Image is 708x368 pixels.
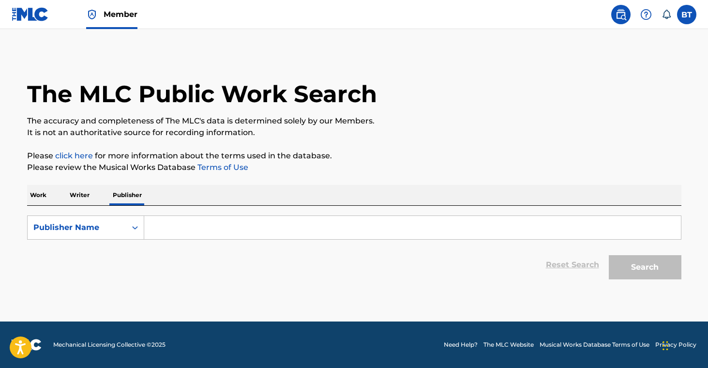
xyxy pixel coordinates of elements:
a: The MLC Website [483,340,534,349]
p: It is not an authoritative source for recording information. [27,127,681,138]
a: Need Help? [444,340,478,349]
p: Writer [67,185,92,205]
a: Public Search [611,5,631,24]
img: Top Rightsholder [86,9,98,20]
a: Privacy Policy [655,340,696,349]
div: Help [636,5,656,24]
a: Terms of Use [196,163,248,172]
p: Publisher [110,185,145,205]
span: Mechanical Licensing Collective © 2025 [53,340,166,349]
h1: The MLC Public Work Search [27,79,377,108]
div: Drag [663,331,668,360]
img: MLC Logo [12,7,49,21]
a: click here [55,151,93,160]
span: Member [104,9,137,20]
div: User Menu [677,5,696,24]
a: Musical Works Database Terms of Use [540,340,649,349]
img: logo [12,339,42,351]
form: Search Form [27,215,681,284]
p: Please review the Musical Works Database [27,162,681,173]
img: search [615,9,627,20]
div: Publisher Name [33,222,121,233]
p: Please for more information about the terms used in the database. [27,150,681,162]
iframe: Chat Widget [660,322,708,368]
p: The accuracy and completeness of The MLC's data is determined solely by our Members. [27,115,681,127]
p: Work [27,185,49,205]
img: help [640,9,652,20]
div: Notifications [662,10,671,19]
